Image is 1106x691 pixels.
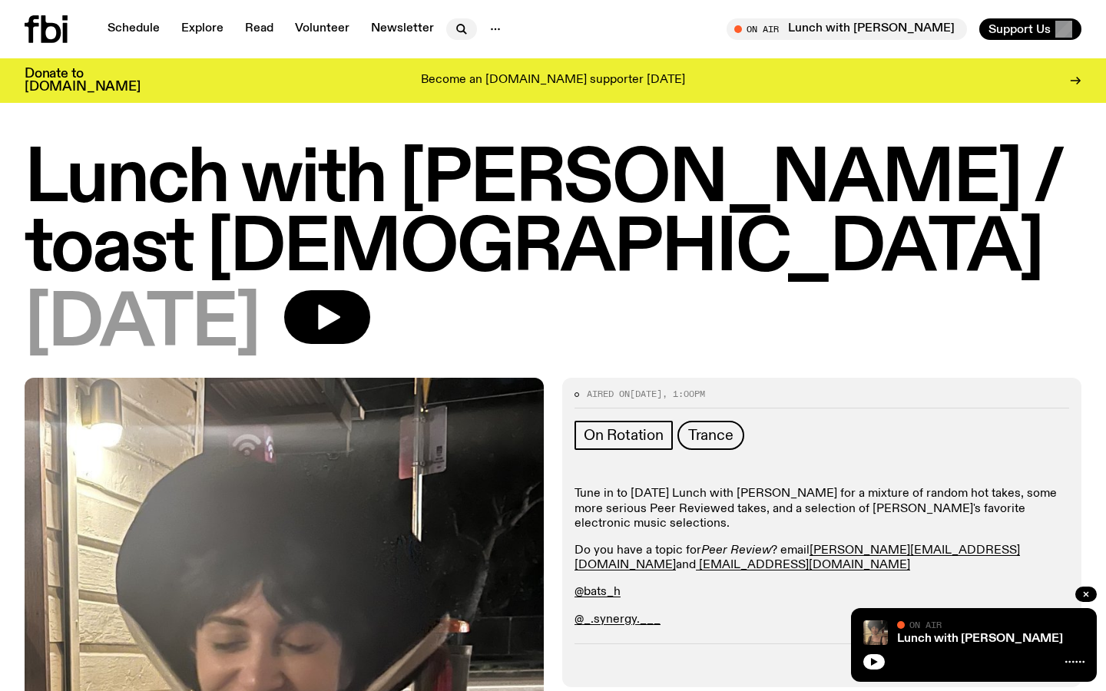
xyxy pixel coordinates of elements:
[286,18,359,40] a: Volunteer
[25,290,260,359] span: [DATE]
[421,74,685,88] p: Become an [DOMAIN_NAME] supporter [DATE]
[699,559,910,571] a: [EMAIL_ADDRESS][DOMAIN_NAME]
[584,427,664,444] span: On Rotation
[587,388,630,400] span: Aired on
[897,633,1063,645] a: Lunch with [PERSON_NAME]
[727,18,967,40] button: On AirLunch with [PERSON_NAME]
[575,613,661,626] a: @_.synergy.___
[98,18,169,40] a: Schedule
[362,18,443,40] a: Newsletter
[988,22,1051,36] span: Support Us
[575,487,1069,531] p: Tune in to [DATE] Lunch with [PERSON_NAME] for a mixture of random hot takes, some more serious P...
[630,388,662,400] span: [DATE]
[25,146,1081,284] h1: Lunch with [PERSON_NAME] / toast [DEMOGRAPHIC_DATA]
[979,18,1081,40] button: Support Us
[172,18,233,40] a: Explore
[236,18,283,40] a: Read
[688,427,733,444] span: Trance
[575,544,1069,573] p: Do you have a topic for ? email and
[677,421,744,450] a: Trance
[662,388,705,400] span: , 1:00pm
[701,544,771,557] em: Peer Review
[909,620,942,630] span: On Air
[25,68,141,94] h3: Donate to [DOMAIN_NAME]
[575,421,673,450] a: On Rotation
[575,586,621,598] a: @bats_h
